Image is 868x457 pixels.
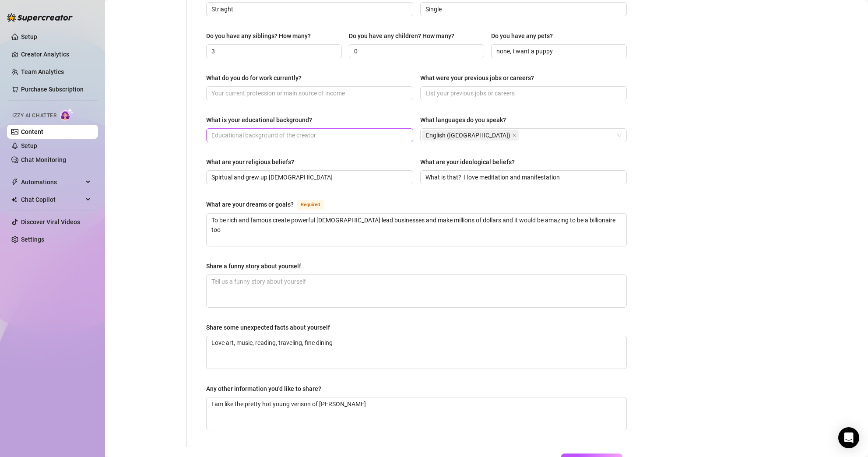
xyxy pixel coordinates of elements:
img: AI Chatter [60,108,74,121]
div: Do you have any children? How many? [349,31,454,41]
div: Do you have any siblings? How many? [206,31,311,41]
span: Chat Copilot [21,193,83,207]
input: What is your educational background? [211,130,406,140]
div: Open Intercom Messenger [838,427,859,448]
div: What is your educational background? [206,115,312,125]
textarea: What are your dreams or goals? [207,214,626,246]
a: Purchase Subscription [21,86,84,93]
a: Content [21,128,43,135]
input: What do you do for work currently? [211,88,406,98]
a: Creator Analytics [21,47,91,61]
textarea: Share a funny story about yourself [207,275,626,307]
label: What were your previous jobs or careers? [420,73,540,83]
div: Any other information you'd like to share? [206,384,321,394]
input: What are your ideological beliefs? [425,172,620,182]
input: What are your religious beliefs? [211,172,406,182]
img: Chat Copilot [11,197,17,203]
div: What are your religious beliefs? [206,157,294,167]
div: What were your previous jobs or careers? [420,73,534,83]
span: English ([GEOGRAPHIC_DATA]) [426,130,510,140]
div: Share a funny story about yourself [206,261,301,271]
label: What are your ideological beliefs? [420,157,521,167]
span: English (US) [422,130,519,141]
div: What are your ideological beliefs? [420,157,515,167]
label: What do you do for work currently? [206,73,308,83]
label: What are your dreams or goals? [206,199,333,210]
label: Do you have any children? How many? [349,31,460,41]
a: Discover Viral Videos [21,218,80,225]
a: Chat Monitoring [21,156,66,163]
input: Do you have any siblings? How many? [211,46,335,56]
label: Share a funny story about yourself [206,261,307,271]
input: Relationship Status [425,4,620,14]
label: Do you have any siblings? How many? [206,31,317,41]
input: What were your previous jobs or careers? [425,88,620,98]
a: Setup [21,33,37,40]
textarea: Any other information you'd like to share? [207,397,626,430]
div: What are your dreams or goals? [206,200,294,209]
input: What languages do you speak? [520,130,522,141]
label: What languages do you speak? [420,115,512,125]
div: Do you have any pets? [491,31,553,41]
div: What do you do for work currently? [206,73,302,83]
div: Share some unexpected facts about yourself [206,323,330,332]
span: thunderbolt [11,179,18,186]
img: logo-BBDzfeDw.svg [7,13,73,22]
span: Required [297,200,323,210]
label: Any other information you'd like to share? [206,384,327,394]
a: Setup [21,142,37,149]
span: close [512,133,517,137]
label: What is your educational background? [206,115,318,125]
a: Team Analytics [21,68,64,75]
input: Do you have any children? How many? [354,46,478,56]
input: Sexual Orientation [211,4,406,14]
span: Izzy AI Chatter [12,112,56,120]
span: Automations [21,175,83,189]
a: Settings [21,236,44,243]
label: Share some unexpected facts about yourself [206,323,336,332]
div: What languages do you speak? [420,115,506,125]
textarea: Share some unexpected facts about yourself [207,336,626,369]
label: Do you have any pets? [491,31,559,41]
input: Do you have any pets? [496,46,620,56]
label: What are your religious beliefs? [206,157,300,167]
